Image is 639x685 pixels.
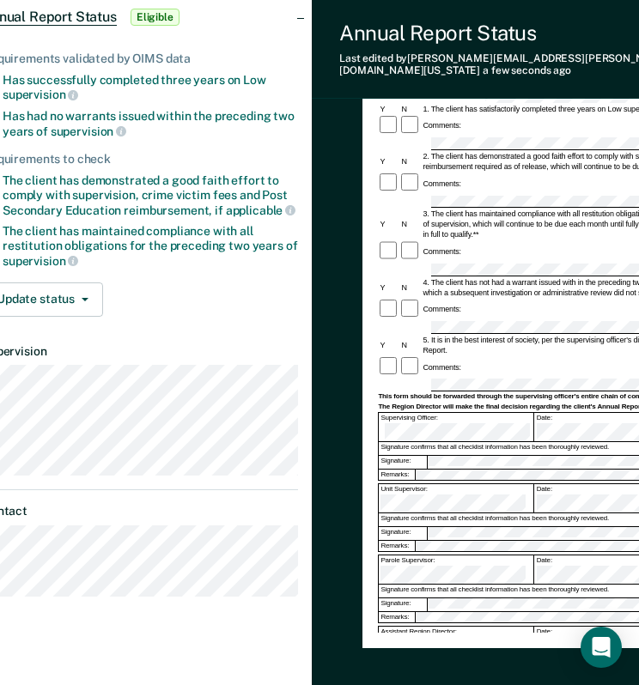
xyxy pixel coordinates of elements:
[3,254,78,268] span: supervision
[379,456,428,469] div: Signature:
[399,104,421,114] div: N
[379,627,533,655] div: Assistant Region Director:
[399,219,421,229] div: N
[379,541,415,551] div: Remarks:
[3,73,298,102] div: Has successfully completed three years on Low
[379,612,415,622] div: Remarks:
[421,304,463,314] div: Comments:
[379,555,533,584] div: Parole Supervisor:
[379,484,533,512] div: Unit Supervisor:
[421,120,463,130] div: Comments:
[378,156,399,167] div: Y
[483,64,571,76] span: a few seconds ago
[399,156,421,167] div: N
[399,340,421,350] div: N
[378,282,399,293] div: Y
[399,282,421,293] div: N
[379,598,428,611] div: Signature:
[51,124,126,138] span: supervision
[3,224,298,268] div: The client has maintained compliance with all restitution obligations for the preceding two years of
[581,627,622,668] div: Open Intercom Messenger
[379,413,533,441] div: Supervising Officer:
[421,179,463,189] div: Comments:
[3,88,78,101] span: supervision
[378,340,399,350] div: Y
[378,219,399,229] div: Y
[379,527,428,540] div: Signature:
[131,9,180,26] span: Eligible
[3,109,298,138] div: Has had no warrants issued within the preceding two years of
[379,470,415,480] div: Remarks:
[421,246,463,257] div: Comments:
[378,104,399,114] div: Y
[226,203,295,217] span: applicable
[421,362,463,373] div: Comments:
[3,173,298,217] div: The client has demonstrated a good faith effort to comply with supervision, crime victim fees and...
